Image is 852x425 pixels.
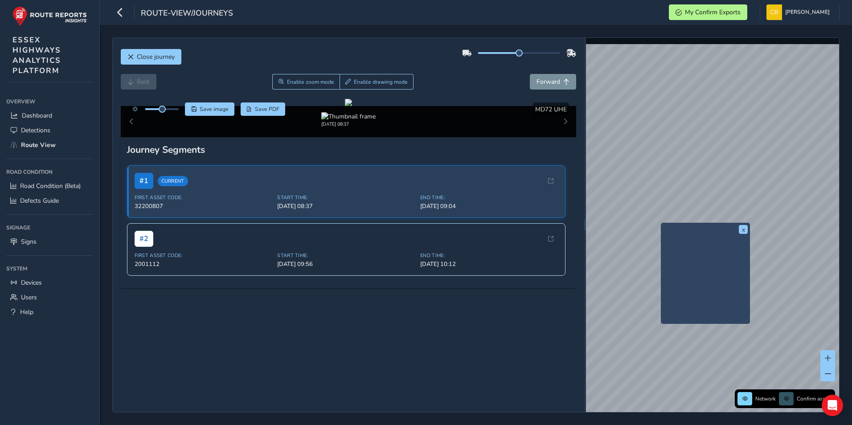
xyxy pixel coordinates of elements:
[420,202,558,210] span: [DATE] 09:04
[669,4,747,20] button: My Confirm Exports
[420,194,558,201] span: End Time:
[321,121,376,127] div: [DATE] 08:37
[20,196,59,205] span: Defects Guide
[354,78,408,86] span: Enable drawing mode
[6,193,93,208] a: Defects Guide
[121,49,181,65] button: Close journey
[755,395,776,402] span: Network
[663,234,748,240] button: Preview frame
[6,95,93,108] div: Overview
[685,8,741,16] span: My Confirm Exports
[277,202,415,210] span: [DATE] 08:37
[255,106,279,113] span: Save PDF
[535,105,567,114] span: MD72 UHE
[694,234,717,241] img: frame
[420,260,558,268] span: [DATE] 10:12
[766,4,782,20] img: diamond-layout
[272,74,340,90] button: Zoom
[6,108,93,123] a: Dashboard
[739,225,748,234] button: x
[135,173,153,189] span: # 1
[537,78,560,86] span: Forward
[6,138,93,152] a: Route View
[137,53,175,61] span: Close journey
[6,179,93,193] a: Road Condition (Beta)
[158,176,188,186] span: Current
[277,260,415,268] span: [DATE] 09:56
[12,6,87,26] img: rr logo
[21,237,37,246] span: Signs
[797,395,832,402] span: Confirm assets
[21,141,56,149] span: Route View
[21,278,42,287] span: Devices
[6,234,93,249] a: Signs
[135,231,153,247] span: # 2
[21,126,50,135] span: Detections
[21,293,37,302] span: Users
[135,194,272,201] span: First Asset Code:
[6,290,93,305] a: Users
[6,305,93,319] a: Help
[241,102,286,116] button: PDF
[135,252,272,259] span: First Asset Code:
[321,112,376,121] img: Thumbnail frame
[135,260,272,268] span: 2001112
[20,182,81,190] span: Road Condition (Beta)
[200,106,229,113] span: Save image
[135,202,272,210] span: 32200807
[340,74,414,90] button: Draw
[12,35,61,76] span: ESSEX HIGHWAYS ANALYTICS PLATFORM
[822,395,843,416] div: Open Intercom Messenger
[6,165,93,179] div: Road Condition
[287,78,334,86] span: Enable zoom mode
[277,252,415,259] span: Start Time:
[6,123,93,138] a: Detections
[785,4,830,20] span: [PERSON_NAME]
[20,308,33,316] span: Help
[6,275,93,290] a: Devices
[185,102,234,116] button: Save
[141,8,233,20] span: route-view/journeys
[530,74,576,90] button: Forward
[420,252,558,259] span: End Time:
[766,4,833,20] button: [PERSON_NAME]
[6,221,93,234] div: Signage
[277,194,415,201] span: Start Time:
[6,262,93,275] div: System
[22,111,52,120] span: Dashboard
[127,143,570,156] div: Journey Segments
